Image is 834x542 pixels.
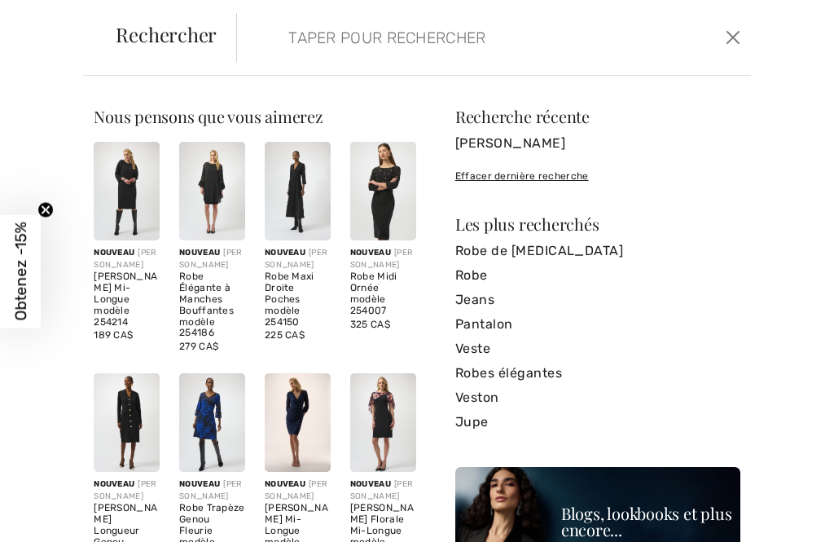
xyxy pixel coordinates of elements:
[455,312,740,337] a: Pantalon
[94,248,134,258] span: Nouveau
[265,248,305,258] span: Nouveau
[265,329,305,341] span: 225 CA$
[11,222,30,320] span: Obtenez -15%
[265,479,305,489] span: Nouveau
[94,142,160,240] img: Robe Plissée Mi-Longue modèle 254214. Black
[94,271,160,328] div: [PERSON_NAME] Mi-Longue modèle 254214
[94,373,160,472] img: Robe Fourreau Longueur Genou modèle 253072. Black
[37,201,54,218] button: Close teaser
[94,247,160,271] div: [PERSON_NAME]
[276,13,610,62] input: TAPER POUR RECHERCHER
[350,248,391,258] span: Nouveau
[350,271,416,316] div: Robe Midi Ornée modèle 254007
[455,239,740,263] a: Robe de [MEDICAL_DATA]
[455,361,740,386] a: Robes élégantes
[179,341,218,352] span: 279 CA$
[455,288,740,312] a: Jeans
[265,373,331,472] img: Robe Fourreau Mi-Longue modèle 254711. Midnight Blue
[94,478,160,503] div: [PERSON_NAME]
[179,373,245,472] img: Robe Trapèze Genou Fleurie modèle 254208. Black/Royal Sapphire
[350,479,391,489] span: Nouveau
[350,373,416,472] img: Robe Fourreau Florale Mi-Longue modèle 254164. Black/Multi
[561,505,732,538] div: Blogs, lookbooks et plus encore...
[116,24,217,44] span: Rechercher
[455,216,740,232] div: Les plus recherchés
[350,247,416,271] div: [PERSON_NAME]
[455,108,740,125] div: Recherche récente
[455,410,740,434] a: Jupe
[455,131,740,156] a: [PERSON_NAME]
[94,105,323,127] span: Nous pensons que vous aimerez
[94,329,133,341] span: 189 CA$
[94,479,134,489] span: Nouveau
[455,263,740,288] a: Robe
[455,337,740,361] a: Veste
[179,479,220,489] span: Nouveau
[350,319,390,330] span: 325 CA$
[179,247,245,271] div: [PERSON_NAME]
[455,169,740,183] div: Effacer dernière recherche
[265,271,331,328] div: Robe Maxi Droite Poches modèle 254150
[179,478,245,503] div: [PERSON_NAME]
[350,142,416,240] img: Robe Midi Ornée modèle 254007. Black
[350,478,416,503] div: [PERSON_NAME]
[265,247,331,271] div: [PERSON_NAME]
[265,478,331,503] div: [PERSON_NAME]
[179,271,245,339] div: Robe Élégante à Manches Bouffantes modèle 254186
[722,24,744,51] button: Ferme
[455,386,740,410] a: Veston
[179,142,245,240] img: Robe Élégante à Manches Bouffantes modèle 254186. Black
[179,248,220,258] span: Nouveau
[265,142,331,240] img: Robe Maxi Droite Poches modèle 254150. Black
